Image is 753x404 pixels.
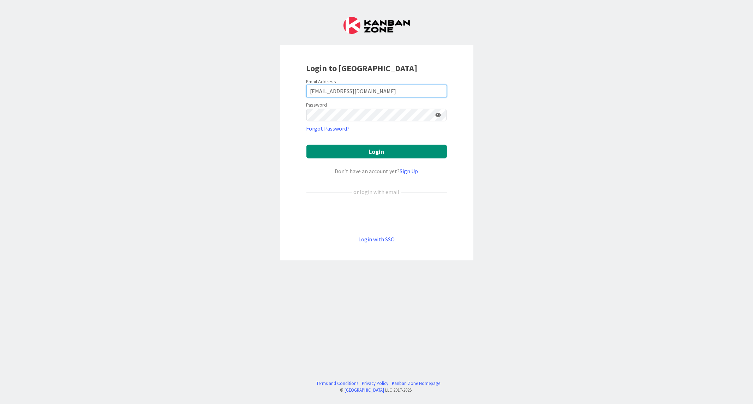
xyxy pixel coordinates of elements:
button: Login [306,145,447,158]
a: Forgot Password? [306,124,350,133]
label: Password [306,101,327,109]
iframe: Kirjaudu Google-tilillä -painike [303,208,450,223]
div: or login with email [352,188,401,196]
div: Don’t have an account yet? [306,167,447,175]
b: Login to [GEOGRAPHIC_DATA] [306,63,418,74]
a: [GEOGRAPHIC_DATA] [345,387,384,393]
a: Sign Up [400,168,418,175]
label: Email Address [306,78,336,85]
a: Terms and Conditions [316,380,358,387]
img: Kanban Zone [343,17,410,34]
a: Privacy Policy [362,380,388,387]
div: © LLC 2017- 2025 . [313,387,440,393]
a: Login with SSO [358,236,395,243]
a: Kanban Zone Homepage [392,380,440,387]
